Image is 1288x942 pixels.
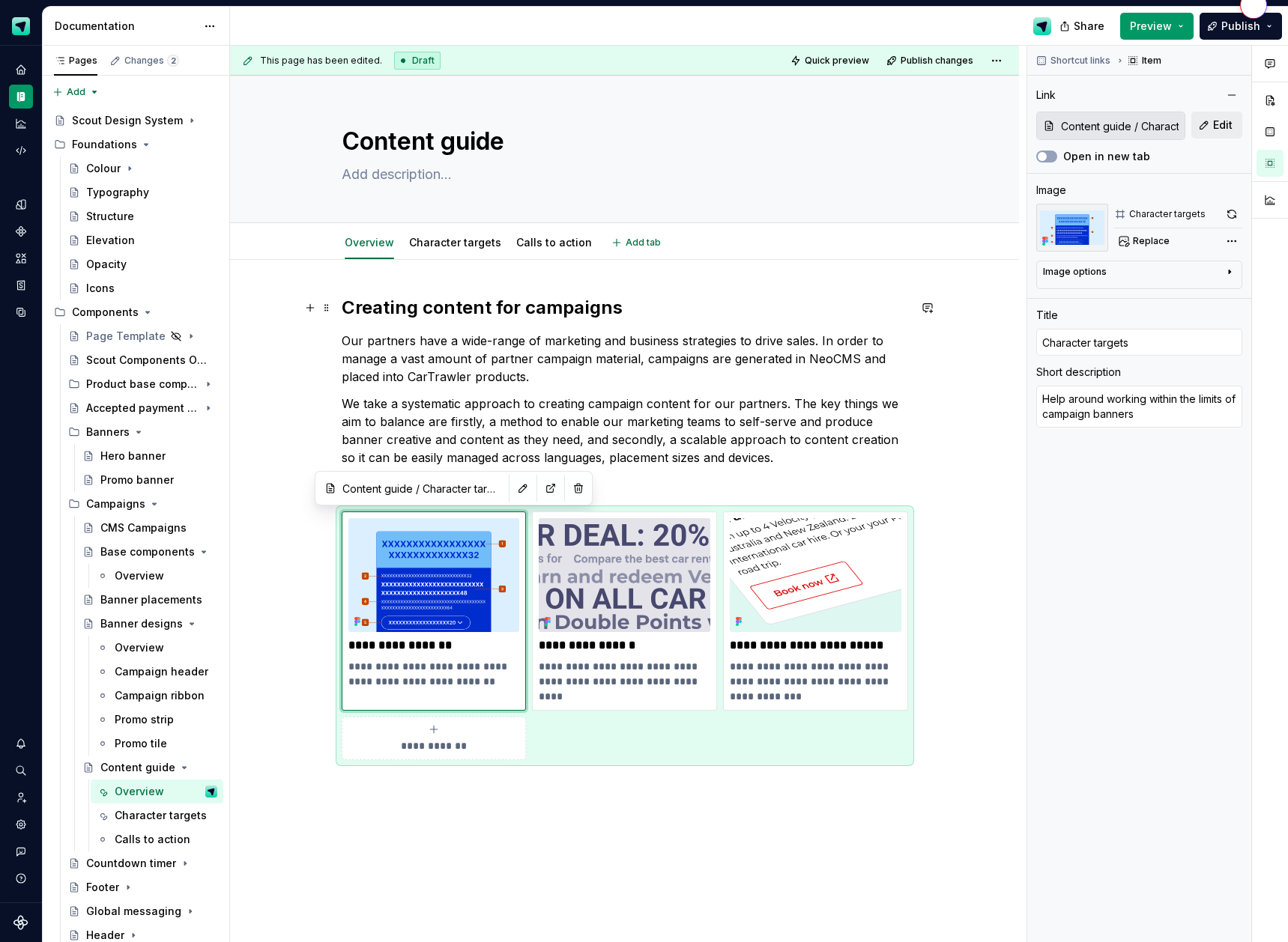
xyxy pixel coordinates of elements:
[62,228,223,252] a: Elevation
[9,112,33,136] a: Analytics
[1050,55,1110,67] span: Shortcut links
[100,472,174,487] div: Promo banner
[62,875,223,899] a: Footer
[1036,88,1056,103] div: Link
[9,246,33,270] a: Assets
[167,55,179,67] span: 2
[86,880,119,895] div: Footer
[115,832,190,847] div: Calls to action
[124,55,179,67] div: Changes
[86,161,121,176] div: Colour
[1052,13,1114,40] button: Share
[91,660,223,684] a: Campaign header
[1213,118,1233,133] span: Edit
[9,732,33,756] button: Notifications
[9,785,33,809] a: Invite team
[67,86,85,98] span: Add
[76,756,223,780] a: Content guide
[730,518,901,632] img: 926f8f36-23bd-446d-a449-7f80cfe64484.svg
[48,109,223,133] a: Scout Design System
[76,468,223,492] a: Promo banner
[86,329,166,344] div: Page Template
[626,237,661,249] span: Add tab
[100,592,202,607] div: Banner placements
[115,736,167,751] div: Promo tile
[9,273,33,297] a: Storybook stories
[115,712,174,727] div: Promo strip
[1063,149,1150,164] label: Open in new tab
[1036,183,1066,198] div: Image
[76,540,223,564] a: Base components
[348,518,520,632] img: c8821970-e0e2-47f1-aaab-0d9d3ac95473.svg
[786,50,876,71] button: Quick preview
[62,324,223,348] a: Page Template
[100,449,166,464] div: Hero banner
[9,812,33,836] a: Settings
[1036,308,1058,323] div: Title
[345,236,394,249] a: Overview
[342,332,908,386] p: Our partners have a wide-range of marketing and business strategies to drive sales. In order to m...
[100,544,195,559] div: Base components
[86,257,127,272] div: Opacity
[62,204,223,228] a: Structure
[91,564,223,588] a: Overview
[76,612,223,636] a: Banner designs
[91,636,223,660] a: Overview
[115,640,164,655] div: Overview
[9,300,33,324] a: Data sources
[9,192,33,216] div: Design tokens
[1133,235,1170,247] span: Replace
[76,444,223,468] a: Hero banner
[1200,13,1282,40] button: Publish
[9,58,33,82] a: Home
[1036,204,1108,252] img: c8821970-e0e2-47f1-aaab-0d9d3ac95473.svg
[260,55,382,67] span: This page has been edited.
[13,915,28,930] svg: Supernova Logo
[86,401,199,416] div: Accepted payment types
[339,124,905,159] textarea: Content guide
[86,185,149,200] div: Typography
[9,139,33,162] a: Code automation
[9,839,33,863] button: Contact support
[91,684,223,708] a: Campaign ribbon
[62,899,223,923] a: Global messaging
[91,708,223,732] a: Promo strip
[1043,266,1236,284] button: Image options
[86,856,176,871] div: Countdown timer
[516,236,592,249] a: Calls to action
[86,281,115,296] div: Icons
[339,226,400,258] div: Overview
[12,17,30,35] img: e611c74b-76fc-4ef0-bafa-dc494cd4cb8a.png
[100,760,175,775] div: Content guide
[86,904,181,919] div: Global messaging
[86,353,210,368] div: Scout Components Overview
[607,232,668,253] button: Add tab
[62,851,223,875] a: Countdown timer
[403,226,507,258] div: Character targets
[1120,13,1194,40] button: Preview
[9,85,33,109] a: Documentation
[901,55,973,67] span: Publish changes
[539,518,710,632] img: c8a5926d-afa3-45de-9aa4-62dd40de75ea.svg
[72,137,137,152] div: Foundations
[72,113,183,128] div: Scout Design System
[1191,112,1242,139] button: Edit
[62,157,223,180] a: Colour
[86,233,135,248] div: Elevation
[9,219,33,243] a: Components
[62,420,223,444] div: Banners
[205,785,217,797] img: Design Ops
[9,759,33,783] button: Search ⌘K
[91,827,223,851] a: Calls to action
[62,276,223,300] a: Icons
[100,616,183,631] div: Banner designs
[115,568,164,583] div: Overview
